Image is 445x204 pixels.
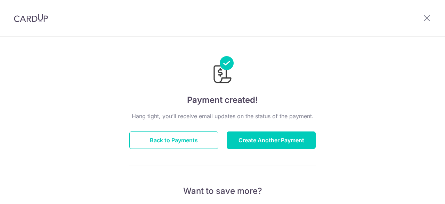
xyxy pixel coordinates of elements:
[211,56,234,85] img: Payments
[129,186,316,197] p: Want to save more?
[129,94,316,106] h4: Payment created!
[129,112,316,120] p: Hang tight, you’ll receive email updates on the status of the payment.
[129,131,218,149] button: Back to Payments
[227,131,316,149] button: Create Another Payment
[14,14,48,22] img: CardUp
